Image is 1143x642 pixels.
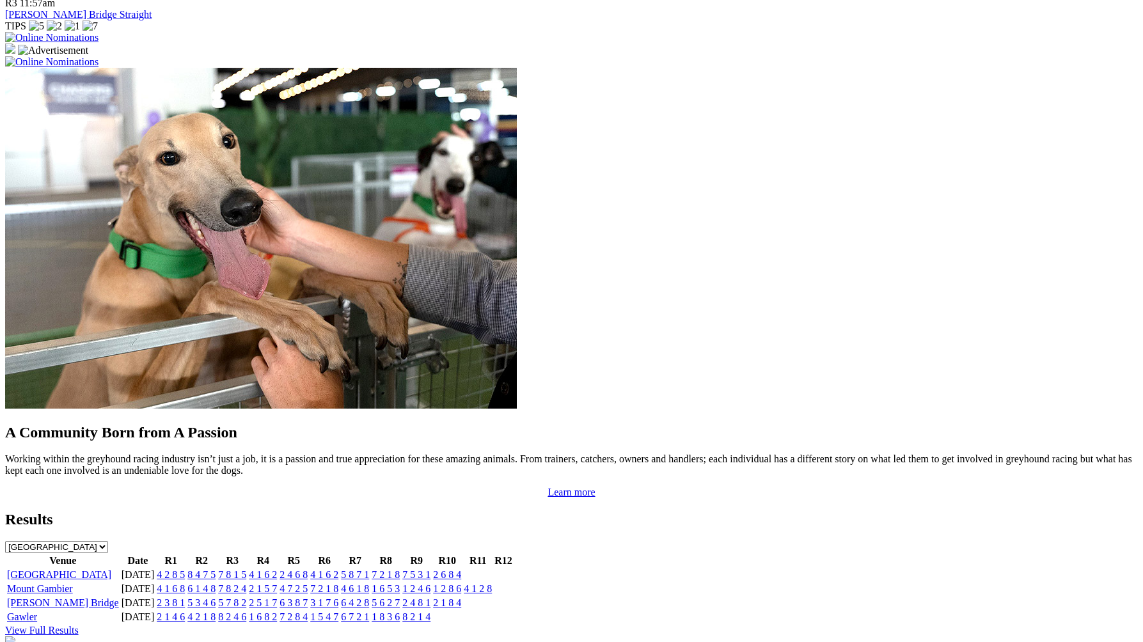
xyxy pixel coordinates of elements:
a: 2 5 1 7 [249,597,277,608]
a: 6 3 8 7 [280,597,308,608]
th: R6 [310,554,339,567]
th: Venue [6,554,120,567]
img: 1 [65,20,80,32]
img: 5 [29,20,44,32]
th: R9 [402,554,431,567]
a: 5 7 8 2 [218,597,246,608]
a: 5 6 2 7 [372,597,400,608]
a: 2 1 8 4 [433,597,461,608]
th: R5 [279,554,308,567]
img: 7 [83,20,98,32]
a: [GEOGRAPHIC_DATA] [7,569,111,580]
a: 2 6 8 4 [433,569,461,580]
h2: Results [5,511,1138,528]
th: R7 [340,554,370,567]
a: 7 2 1 8 [372,569,400,580]
a: 4 7 2 5 [280,583,308,594]
th: R12 [494,554,513,567]
a: 2 1 4 6 [157,611,185,622]
a: 1 2 8 6 [433,583,461,594]
a: 1 6 8 2 [249,611,277,622]
a: 1 8 3 6 [372,611,400,622]
a: 7 5 3 1 [402,569,430,580]
a: 4 2 8 5 [157,569,185,580]
a: Mount Gambier [7,583,73,594]
a: 2 4 6 8 [280,569,308,580]
th: Date [121,554,155,567]
a: 8 2 1 4 [402,611,430,622]
a: 5 8 7 1 [341,569,369,580]
a: Gawler [7,611,37,622]
img: 2 [47,20,62,32]
img: 15187_Greyhounds_GreysPlayCentral_Resize_SA_WebsiteBanner_300x115_2025.jpg [5,43,15,54]
a: 1 2 4 6 [402,583,430,594]
a: 8 4 7 5 [187,569,216,580]
th: R4 [248,554,278,567]
p: Working within the greyhound racing industry isn’t just a job, it is a passion and true appreciat... [5,453,1138,476]
img: Westy_Cropped.jpg [5,68,517,409]
th: R8 [371,554,400,567]
a: 7 8 1 5 [218,569,246,580]
a: 6 4 2 8 [341,597,369,608]
a: 5 3 4 6 [187,597,216,608]
th: R3 [217,554,247,567]
a: 2 4 8 1 [402,597,430,608]
a: 7 2 8 4 [280,611,308,622]
th: R11 [463,554,493,567]
a: 1 6 5 3 [372,583,400,594]
a: 2 3 8 1 [157,597,185,608]
a: View Full Results [5,625,79,636]
a: 4 1 6 2 [310,569,338,580]
td: [DATE] [121,597,155,609]
a: 2 1 5 7 [249,583,277,594]
a: Learn more [548,487,595,497]
a: 4 2 1 8 [187,611,216,622]
span: TIPS [5,20,26,31]
img: Online Nominations [5,32,99,43]
a: 1 5 4 7 [310,611,338,622]
a: [PERSON_NAME] Bridge Straight [5,9,152,20]
a: 4 1 2 8 [464,583,492,594]
img: Online Nominations [5,56,99,68]
a: 7 2 1 8 [310,583,338,594]
a: 8 2 4 6 [218,611,246,622]
a: 4 1 6 2 [249,569,277,580]
a: 3 1 7 6 [310,597,338,608]
a: 7 8 2 4 [218,583,246,594]
th: R10 [432,554,462,567]
a: 6 1 4 8 [187,583,216,594]
th: R1 [156,554,185,567]
td: [DATE] [121,568,155,581]
td: [DATE] [121,611,155,623]
td: [DATE] [121,583,155,595]
h2: A Community Born from A Passion [5,424,1138,441]
a: 4 1 6 8 [157,583,185,594]
a: 4 6 1 8 [341,583,369,594]
a: [PERSON_NAME] Bridge [7,597,119,608]
th: R2 [187,554,216,567]
img: Advertisement [18,45,88,56]
a: 6 7 2 1 [341,611,369,622]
